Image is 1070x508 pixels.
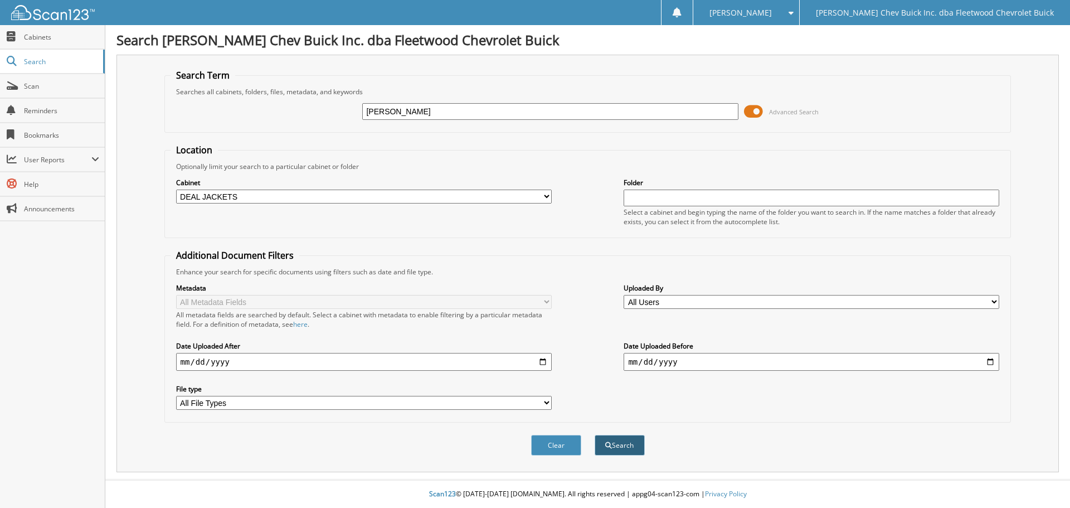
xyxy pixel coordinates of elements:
span: Advanced Search [769,108,819,116]
span: Search [24,57,98,66]
span: Reminders [24,106,99,115]
span: Cabinets [24,32,99,42]
span: Bookmarks [24,130,99,140]
label: Folder [624,178,999,187]
label: Uploaded By [624,283,999,293]
span: Help [24,180,99,189]
div: Enhance your search for specific documents using filters such as date and file type. [171,267,1005,277]
span: [PERSON_NAME] Chev Buick Inc. dba Fleetwood Chevrolet Buick [816,9,1054,16]
label: Cabinet [176,178,552,187]
div: All metadata fields are searched by default. Select a cabinet with metadata to enable filtering b... [176,310,552,329]
span: Scan123 [429,489,456,499]
legend: Location [171,144,218,156]
div: Select a cabinet and begin typing the name of the folder you want to search in. If the name match... [624,207,999,226]
div: © [DATE]-[DATE] [DOMAIN_NAME]. All rights reserved | appg04-scan123-com | [105,481,1070,508]
legend: Additional Document Filters [171,249,299,262]
span: User Reports [24,155,91,165]
img: scan123-logo-white.svg [11,5,95,20]
input: start [176,353,552,371]
a: Privacy Policy [705,489,747,499]
a: here [293,320,308,329]
button: Clear [531,435,581,456]
button: Search [595,435,645,456]
label: Date Uploaded Before [624,341,999,351]
div: Optionally limit your search to a particular cabinet or folder [171,162,1005,171]
label: Metadata [176,283,552,293]
span: Announcements [24,204,99,214]
div: Searches all cabinets, folders, files, metadata, and keywords [171,87,1005,96]
label: Date Uploaded After [176,341,552,351]
h1: Search [PERSON_NAME] Chev Buick Inc. dba Fleetwood Chevrolet Buick [116,31,1059,49]
span: Scan [24,81,99,91]
legend: Search Term [171,69,235,81]
iframe: Chat Widget [1014,454,1070,508]
span: [PERSON_NAME] [709,9,772,16]
label: File type [176,384,552,394]
input: end [624,353,999,371]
